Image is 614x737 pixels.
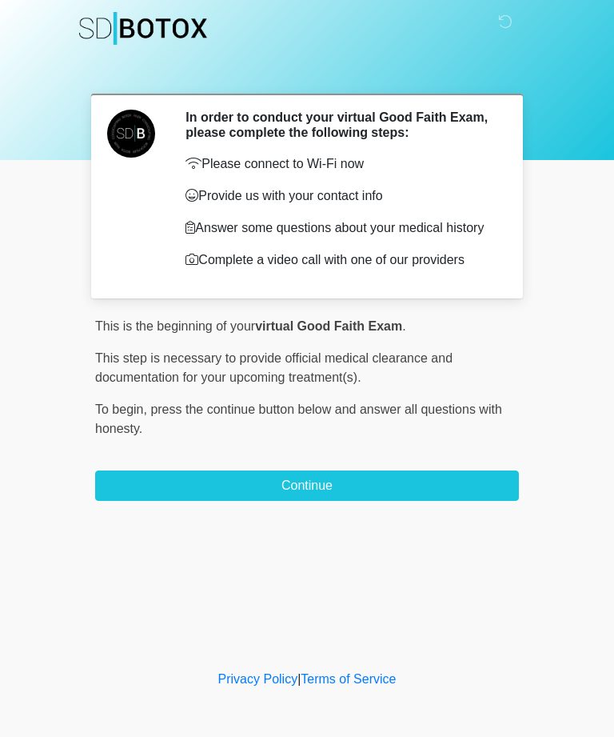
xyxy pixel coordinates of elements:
[95,319,255,333] span: This is the beginning of your
[185,218,495,238] p: Answer some questions about your medical history
[83,58,531,87] h1: ‎ ‎
[218,672,298,686] a: Privacy Policy
[297,672,301,686] a: |
[95,403,502,435] span: press the continue button below and answer all questions with honesty.
[255,319,402,333] strong: virtual Good Faith Exam
[402,319,405,333] span: .
[185,110,495,140] h2: In order to conduct your virtual Good Faith Exam, please complete the following steps:
[95,403,150,416] span: To begin,
[185,250,495,270] p: Complete a video call with one of our providers
[79,12,207,45] img: SDBotox Logo
[185,154,495,174] p: Please connect to Wi-Fi now
[185,186,495,206] p: Provide us with your contact info
[95,471,519,501] button: Continue
[301,672,396,686] a: Terms of Service
[95,351,453,384] span: This step is necessary to provide official medical clearance and documentation for your upcoming ...
[107,110,155,158] img: Agent Avatar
